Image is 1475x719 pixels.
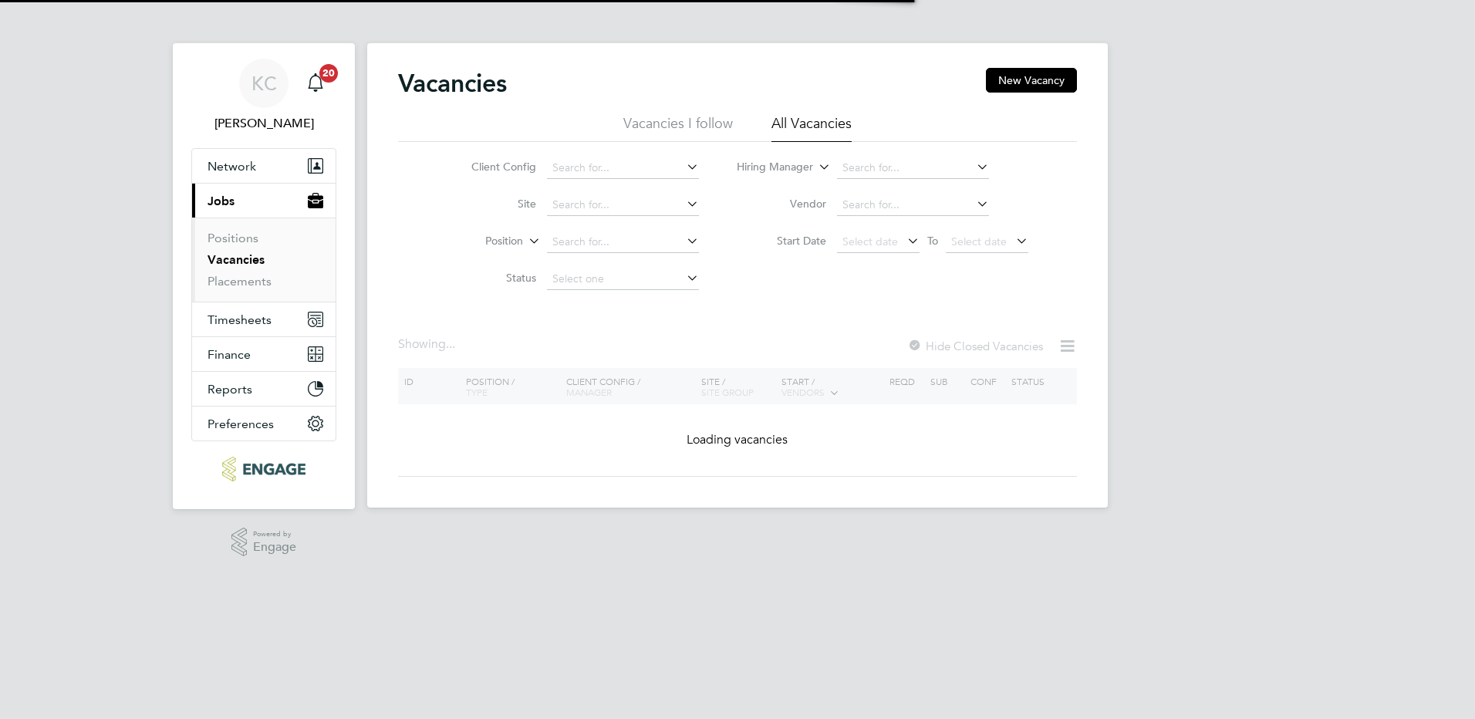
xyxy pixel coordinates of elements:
span: Preferences [208,417,274,431]
span: Jobs [208,194,235,208]
li: All Vacancies [771,114,852,142]
span: To [923,231,943,251]
input: Search for... [547,231,699,253]
label: Vendor [737,197,826,211]
a: Powered byEngage [231,528,297,557]
a: Go to home page [191,457,336,481]
label: Position [434,234,523,249]
span: KC [251,73,277,93]
button: Preferences [192,407,336,441]
span: Finance [208,347,251,362]
div: Showing [398,336,458,353]
span: Network [208,159,256,174]
input: Select one [547,268,699,290]
span: 20 [319,64,338,83]
input: Search for... [837,194,989,216]
span: Select date [951,235,1007,248]
div: Jobs [192,218,336,302]
span: Reports [208,382,252,397]
button: Jobs [192,184,336,218]
span: Select date [842,235,898,248]
span: Engage [253,541,296,554]
a: Positions [208,231,258,245]
button: Finance [192,337,336,371]
button: Timesheets [192,302,336,336]
button: Reports [192,372,336,406]
span: Kerry Cattle [191,114,336,133]
li: Vacancies I follow [623,114,733,142]
label: Status [447,271,536,285]
nav: Main navigation [173,43,355,509]
a: Placements [208,274,272,289]
span: Timesheets [208,312,272,327]
span: Powered by [253,528,296,541]
img: ncclondon-logo-retina.png [222,457,305,481]
label: Hide Closed Vacancies [907,339,1043,353]
a: KC[PERSON_NAME] [191,59,336,133]
input: Search for... [547,194,699,216]
label: Hiring Manager [724,160,813,175]
button: New Vacancy [986,68,1077,93]
label: Client Config [447,160,536,174]
a: 20 [300,59,331,108]
label: Start Date [737,234,826,248]
button: Network [192,149,336,183]
h2: Vacancies [398,68,507,99]
a: Vacancies [208,252,265,267]
label: Site [447,197,536,211]
input: Search for... [837,157,989,179]
input: Search for... [547,157,699,179]
span: ... [446,336,455,352]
